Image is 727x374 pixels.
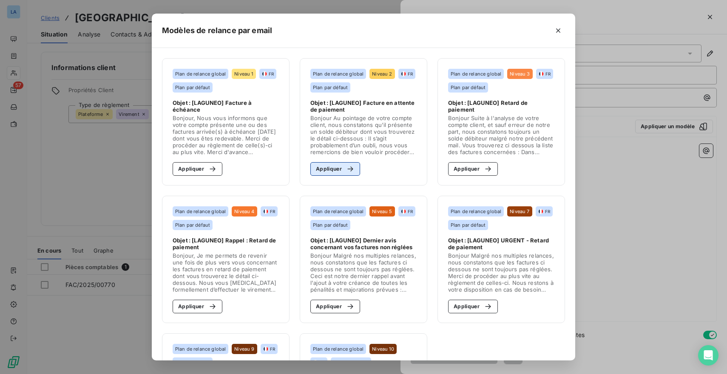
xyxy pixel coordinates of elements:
span: Plan par défaut [175,222,210,228]
button: Appliquer [310,162,360,176]
span: Bonjour, Je me permets de revenir une fois de plus vers vous concernant les factures en retard de... [173,252,279,293]
span: Plan par défaut [333,360,368,365]
span: Plan par défaut [451,85,486,90]
span: Plan par défaut [451,222,486,228]
span: Plan de relance global [175,346,226,352]
span: Objet : [LAGUNEO] Dernier avis concernant vos factures non réglées [310,237,417,250]
span: Niveau 1 [234,71,253,76]
button: Appliquer [448,300,498,313]
span: Niveau 5 [372,209,392,214]
div: FR [539,71,551,77]
div: FR [401,208,413,214]
span: Bonjour Malgré nos multiples relances, nous constatons que les factures ci dessous ne sont toujou... [448,252,554,293]
span: Niveau 4 [234,209,254,214]
div: FR [401,71,413,77]
span: Objet : [LAGUNEO] Retard de paiement [448,99,554,113]
div: FR [262,71,274,77]
span: Plan de relance global [313,71,363,76]
span: Bonjour Au pointage de votre compte client, nous constatons qu'il présente un solde débiteur dont... [310,115,417,155]
span: Objet : [LAGUNEO] URGENT - Retard de paiement [448,237,554,250]
span: Plan de relance global [313,346,363,352]
button: Appliquer [173,162,222,176]
span: Plan par défaut [313,85,348,90]
div: FR [263,346,275,352]
h5: Modèles de relance par email [162,25,272,37]
span: Niveau 7 [510,209,529,214]
div: FR [263,208,275,214]
span: Objet : [LAGUNEO] Rappel : Retard de paiement [173,237,279,250]
button: Appliquer [448,162,498,176]
span: Niveau 10 [372,346,394,352]
span: Plan par défaut [313,222,348,228]
span: Plan de relance global [175,71,226,76]
span: Plan de relance global [451,71,501,76]
span: Plan par défaut [175,360,210,365]
span: Bonjour, Nous vous informons que votre compte présente une ou des factures arrivée(s) à échéance ... [173,115,279,155]
span: Plan de relance global [313,209,363,214]
div: FR [538,208,550,214]
span: Plan par défaut [175,85,210,90]
button: Appliquer [310,300,360,313]
span: Niveau 2 [372,71,392,76]
div: Open Intercom Messenger [698,345,718,366]
span: Bonjour Suite à l'analyse de votre compte client, et sauf erreur de notre part, nous constatons t... [448,115,554,155]
div: FR [313,360,325,366]
span: Objet : [LAGUNEO] Facture en attente de paiement [310,99,417,113]
span: Plan de relance global [451,209,501,214]
span: Niveau 9 [234,346,254,352]
span: Bonjour Malgré nos multiples relances, nous constatons que les factures ci dessous ne sont toujou... [310,252,417,293]
span: Niveau 3 [510,71,530,76]
span: Plan de relance global [175,209,226,214]
span: Objet : [LAGUNEO] Facture à échéance [173,99,279,113]
button: Appliquer [173,300,222,313]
